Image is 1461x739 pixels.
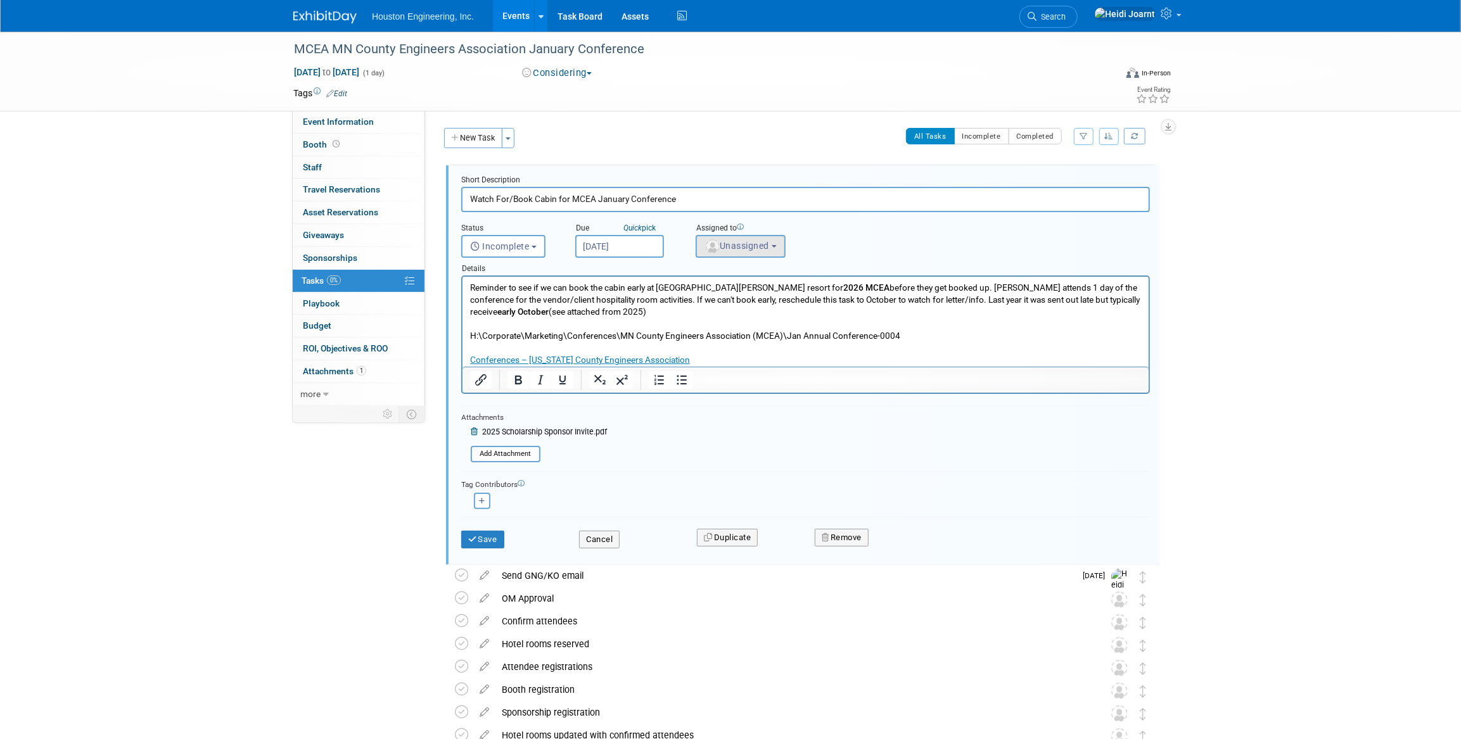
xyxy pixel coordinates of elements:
[293,156,424,179] a: Staff
[461,412,607,423] div: Attachments
[473,593,495,604] a: edit
[1111,705,1128,722] img: Unassigned
[1040,66,1171,85] div: Event Format
[293,338,424,360] a: ROI, Objectives & ROO
[1009,128,1062,144] button: Completed
[293,111,424,133] a: Event Information
[293,224,424,246] a: Giveaways
[697,529,758,546] button: Duplicate
[552,371,573,389] button: Underline
[303,139,342,149] span: Booth
[906,128,955,144] button: All Tasks
[303,162,322,172] span: Staff
[495,588,1086,609] div: OM Approval
[303,253,357,263] span: Sponsorships
[671,371,692,389] button: Bullet list
[293,360,424,382] a: Attachments1
[473,570,495,581] a: edit
[293,201,424,224] a: Asset Reservations
[507,371,529,389] button: Bold
[575,235,664,258] input: Due Date
[589,371,611,389] button: Subscript
[326,89,347,98] a: Edit
[461,175,1150,187] div: Short Description
[473,638,495,650] a: edit
[399,406,425,422] td: Toggle Event Tabs
[461,235,545,258] button: Incomplete
[1136,87,1170,93] div: Event Rating
[303,366,366,376] span: Attachments
[649,371,670,389] button: Numbered list
[1140,617,1146,629] i: Move task
[1140,662,1146,674] i: Move task
[705,241,769,251] span: Unassigned
[611,371,633,389] button: Superscript
[495,633,1086,655] div: Hotel rooms reserved
[293,87,347,99] td: Tags
[302,275,341,286] span: Tasks
[357,366,366,376] span: 1
[293,134,424,156] a: Booth
[1140,640,1146,652] i: Move task
[473,707,495,718] a: edit
[327,275,341,285] span: 0%
[461,258,1150,275] div: Details
[1111,637,1128,654] img: Unassigned
[293,247,424,269] a: Sponsorships
[1126,68,1139,78] img: Format-Inperson.png
[815,529,869,546] button: Remove
[495,565,1075,586] div: Send GNG/KO email
[303,117,374,127] span: Event Information
[1140,708,1146,720] i: Move task
[1111,683,1128,699] img: Unassigned
[470,241,530,251] span: Incomplete
[473,661,495,673] a: edit
[495,679,1086,700] div: Booth registration
[1140,685,1146,697] i: Move task
[495,656,1086,678] div: Attendee registrations
[473,616,495,627] a: edit
[303,298,340,308] span: Playbook
[1140,594,1146,606] i: Move task
[303,343,388,353] span: ROI, Objectives & ROO
[300,389,321,399] span: more
[1111,569,1130,614] img: Heidi Joarnt
[461,223,556,235] div: Status
[1124,128,1145,144] a: Refresh
[1140,571,1146,583] i: Move task
[954,128,1009,144] button: Incomplete
[1141,68,1171,78] div: In-Person
[293,383,424,405] a: more
[303,230,344,240] span: Giveaways
[1083,571,1111,580] span: [DATE]
[293,179,424,201] a: Travel Reservations
[530,371,551,389] button: Italic
[1037,12,1066,22] span: Search
[1019,6,1078,28] a: Search
[461,531,504,548] button: Save
[579,531,620,548] button: Cancel
[293,11,357,23] img: ExhibitDay
[293,270,424,292] a: Tasks0%
[1111,614,1128,631] img: Unassigned
[362,69,385,77] span: (1 day)
[1111,591,1128,608] img: Unassigned
[482,427,607,436] span: 2025 Scholarship Sponsor Invite.pdf
[518,66,597,80] button: Considering
[372,11,474,22] span: Houston Engineering, Inc.
[575,223,677,235] div: Due
[1111,660,1128,676] img: Unassigned
[293,315,424,337] a: Budget
[696,223,853,235] div: Assigned to
[293,293,424,315] a: Playbook
[696,235,786,258] button: Unassigned
[377,406,399,422] td: Personalize Event Tab Strip
[290,38,1096,61] div: MCEA MN County Engineers Association January Conference
[330,139,342,149] span: Booth not reserved yet
[293,66,360,78] span: [DATE] [DATE]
